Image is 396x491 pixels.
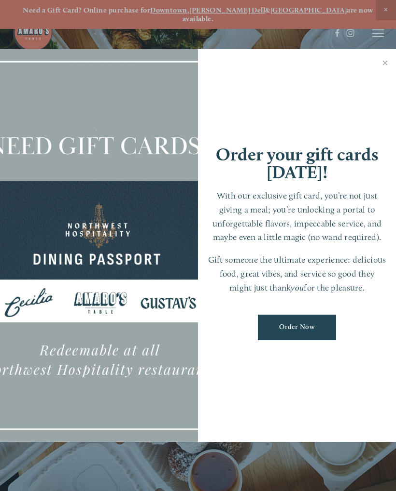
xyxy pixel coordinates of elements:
[208,146,386,181] h1: Order your gift cards [DATE]!
[208,253,386,294] p: Gift someone the ultimate experience: delicious food, great vibes, and service so good they might...
[291,282,304,292] em: you
[208,189,386,244] p: With our exclusive gift card, you’re not just giving a meal; you’re unlocking a portal to unforge...
[376,51,395,78] a: Close
[258,315,337,340] a: Order Now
